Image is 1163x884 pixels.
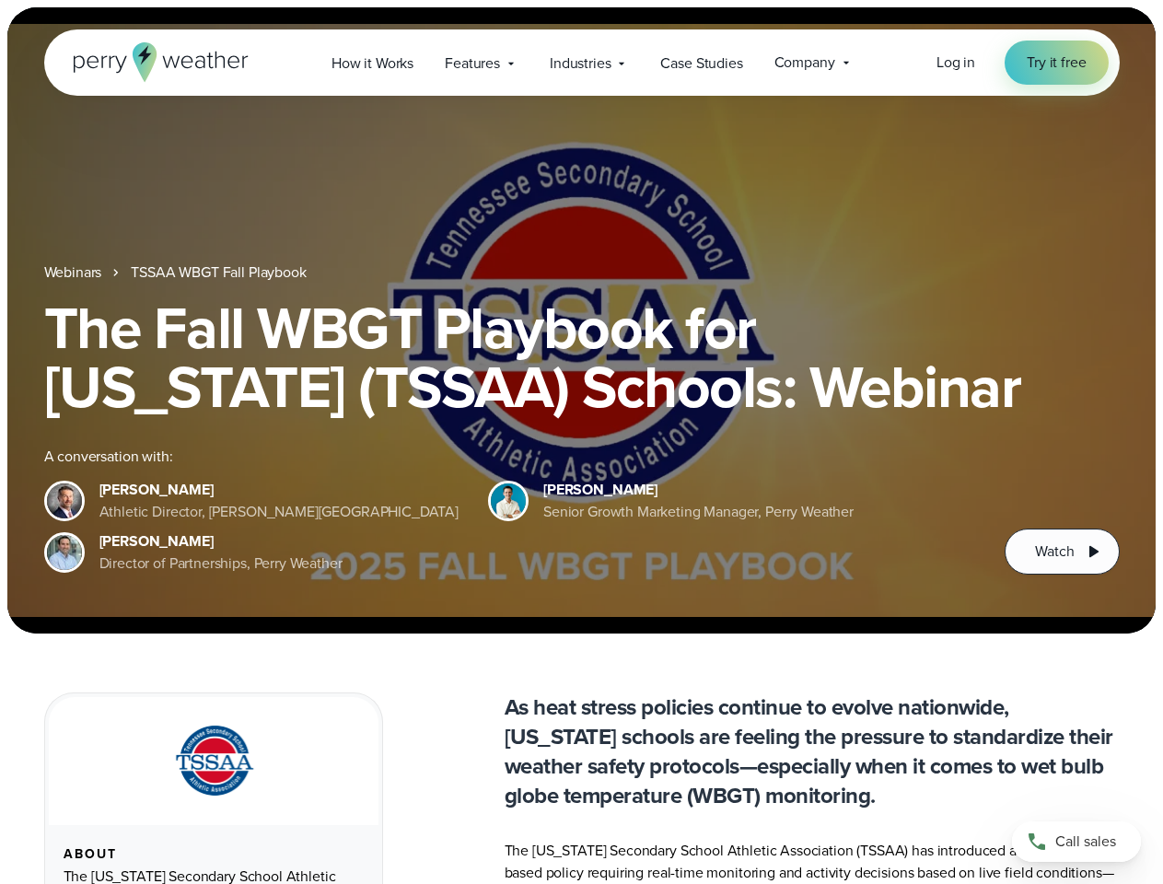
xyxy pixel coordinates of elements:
[316,44,429,82] a: How it Works
[331,52,413,75] span: How it Works
[44,262,102,284] a: Webinars
[1055,831,1116,853] span: Call sales
[491,483,526,518] img: Spencer Patton, Perry Weather
[1027,52,1086,74] span: Try it free
[645,44,758,82] a: Case Studies
[1005,529,1119,575] button: Watch
[99,479,459,501] div: [PERSON_NAME]
[543,501,854,523] div: Senior Growth Marketing Manager, Perry Weather
[936,52,975,74] a: Log in
[550,52,611,75] span: Industries
[1005,41,1108,85] a: Try it free
[99,530,343,552] div: [PERSON_NAME]
[660,52,742,75] span: Case Studies
[445,52,500,75] span: Features
[99,501,459,523] div: Athletic Director, [PERSON_NAME][GEOGRAPHIC_DATA]
[774,52,835,74] span: Company
[152,719,275,803] img: TSSAA-Tennessee-Secondary-School-Athletic-Association.svg
[99,552,343,575] div: Director of Partnerships, Perry Weather
[936,52,975,73] span: Log in
[505,692,1120,810] p: As heat stress policies continue to evolve nationwide, [US_STATE] schools are feeling the pressur...
[47,535,82,570] img: Jeff Wood
[44,262,1120,284] nav: Breadcrumb
[44,446,976,468] div: A conversation with:
[1012,821,1141,862] a: Call sales
[47,483,82,518] img: Brian Wyatt
[131,262,306,284] a: TSSAA WBGT Fall Playbook
[44,298,1120,416] h1: The Fall WBGT Playbook for [US_STATE] (TSSAA) Schools: Webinar
[543,479,854,501] div: [PERSON_NAME]
[1035,541,1074,563] span: Watch
[64,847,364,862] div: About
